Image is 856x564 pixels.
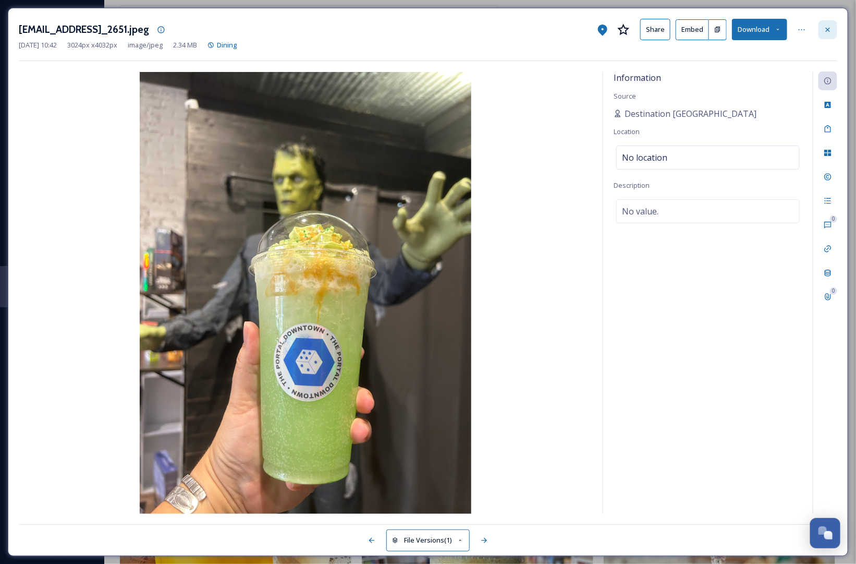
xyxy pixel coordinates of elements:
button: Embed [676,19,709,40]
span: image/jpeg [128,40,163,50]
button: File Versions(1) [386,530,470,551]
span: 3024 px x 4032 px [67,40,117,50]
img: Social%40destinationpanamacity.com-IMG_2651.jpeg [19,72,592,514]
span: No location [622,151,667,164]
button: Open Chat [810,518,840,548]
span: Information [614,72,661,83]
h3: [EMAIL_ADDRESS]_2651.jpeg [19,22,149,37]
span: 2.34 MB [173,40,197,50]
span: Location [614,127,640,136]
span: Destination [GEOGRAPHIC_DATA] [625,107,756,120]
button: Download [732,19,787,40]
span: No value. [622,205,658,218]
div: 0 [830,215,837,223]
span: [DATE] 10:42 [19,40,57,50]
button: Share [640,19,670,40]
span: Description [614,181,650,190]
span: Source [614,91,636,101]
div: 0 [830,287,837,295]
span: Dining [217,40,237,50]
